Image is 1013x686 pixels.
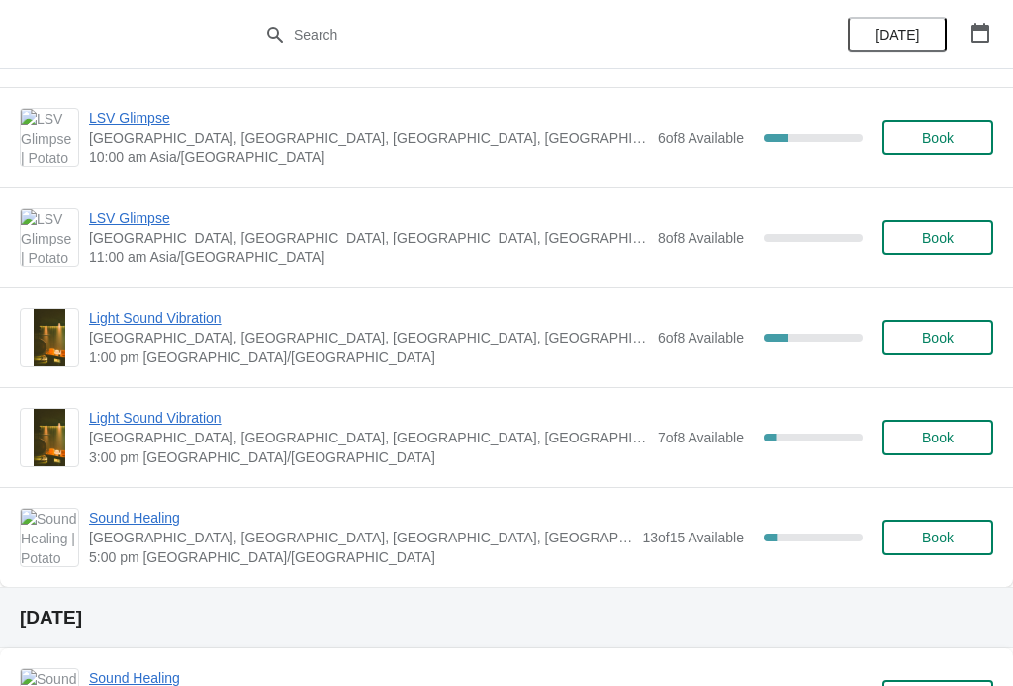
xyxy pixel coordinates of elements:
[89,347,648,367] span: 1:00 pm [GEOGRAPHIC_DATA]/[GEOGRAPHIC_DATA]
[21,209,78,266] img: LSV Glimpse | Potato Head Suites & Studios, Jalan Petitenget, Seminyak, Badung Regency, Bali, Ind...
[882,320,993,355] button: Book
[89,447,648,467] span: 3:00 pm [GEOGRAPHIC_DATA]/[GEOGRAPHIC_DATA]
[658,130,744,146] span: 6 of 8 Available
[89,247,648,267] span: 11:00 am Asia/[GEOGRAPHIC_DATA]
[882,120,993,155] button: Book
[882,220,993,255] button: Book
[922,530,954,545] span: Book
[89,328,648,347] span: [GEOGRAPHIC_DATA], [GEOGRAPHIC_DATA], [GEOGRAPHIC_DATA], [GEOGRAPHIC_DATA], [GEOGRAPHIC_DATA]
[882,420,993,455] button: Book
[89,128,648,147] span: [GEOGRAPHIC_DATA], [GEOGRAPHIC_DATA], [GEOGRAPHIC_DATA], [GEOGRAPHIC_DATA], [GEOGRAPHIC_DATA]
[34,409,66,466] img: Light Sound Vibration | Potato Head Suites & Studios, Jalan Petitenget, Seminyak, Badung Regency,...
[293,17,760,52] input: Search
[21,509,78,566] img: Sound Healing | Potato Head Suites & Studios, Jalan Petitenget, Seminyak, Badung Regency, Bali, I...
[89,408,648,428] span: Light Sound Vibration
[922,330,954,345] span: Book
[89,547,632,567] span: 5:00 pm [GEOGRAPHIC_DATA]/[GEOGRAPHIC_DATA]
[89,228,648,247] span: [GEOGRAPHIC_DATA], [GEOGRAPHIC_DATA], [GEOGRAPHIC_DATA], [GEOGRAPHIC_DATA], [GEOGRAPHIC_DATA]
[89,108,648,128] span: LSV Glimpse
[922,430,954,445] span: Book
[34,309,66,366] img: Light Sound Vibration | Potato Head Suites & Studios, Jalan Petitenget, Seminyak, Badung Regency,...
[882,520,993,555] button: Book
[658,430,744,445] span: 7 of 8 Available
[922,230,954,245] span: Book
[89,308,648,328] span: Light Sound Vibration
[89,508,632,528] span: Sound Healing
[89,208,648,228] span: LSV Glimpse
[89,147,648,167] span: 10:00 am Asia/[GEOGRAPHIC_DATA]
[875,27,919,43] span: [DATE]
[922,130,954,146] span: Book
[89,528,632,547] span: [GEOGRAPHIC_DATA], [GEOGRAPHIC_DATA], [GEOGRAPHIC_DATA], [GEOGRAPHIC_DATA], [GEOGRAPHIC_DATA]
[21,109,78,166] img: LSV Glimpse | Potato Head Suites & Studios, Jalan Petitenget, Seminyak, Badung Regency, Bali, Ind...
[658,330,744,345] span: 6 of 8 Available
[89,428,648,447] span: [GEOGRAPHIC_DATA], [GEOGRAPHIC_DATA], [GEOGRAPHIC_DATA], [GEOGRAPHIC_DATA], [GEOGRAPHIC_DATA]
[848,17,947,52] button: [DATE]
[20,608,993,628] h2: [DATE]
[642,530,744,545] span: 13 of 15 Available
[658,230,744,245] span: 8 of 8 Available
